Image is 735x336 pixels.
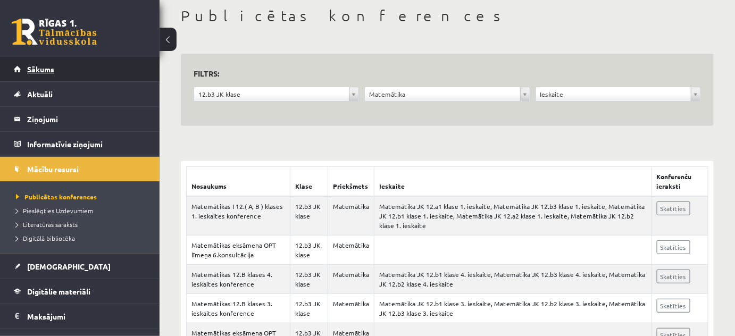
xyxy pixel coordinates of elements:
a: Skatīties [657,201,690,215]
a: Rīgas 1. Tālmācības vidusskola [12,19,97,45]
th: Klase [290,167,328,197]
a: Ziņojumi [14,107,146,131]
td: Matemātika [328,196,374,236]
td: Matemātikas 12.B klases 4. ieskaites konference [187,265,290,294]
a: Digitālā bibliotēka [16,233,149,243]
span: Matemātika [369,87,515,101]
td: 12.b3 JK klase [290,265,328,294]
th: Ieskaite [374,167,652,197]
a: Literatūras saraksts [16,220,149,229]
a: Informatīvie ziņojumi [14,132,146,156]
span: Publicētas konferences [16,192,97,201]
th: Konferenču ieraksti [652,167,708,197]
td: 12.b3 JK klase [290,196,328,236]
a: Aktuāli [14,82,146,106]
span: Mācību resursi [27,164,79,174]
td: Matemātika JK 12.b1 klase 4. ieskaite, Matemātika JK 12.b3 klase 4. ieskaite, Matemātika JK 12.b2... [374,265,652,294]
td: 12.b3 JK klase [290,294,328,323]
a: Mācību resursi [14,157,146,181]
th: Priekšmets [328,167,374,197]
h3: Filtrs: [194,66,688,81]
span: Ieskaite [540,87,687,101]
td: Matemātikas I 12.( A, B ) klases 1. ieskaites konference [187,196,290,236]
th: Nosaukums [187,167,290,197]
span: Pieslēgties Uzdevumiem [16,206,93,215]
a: Maksājumi [14,304,146,329]
span: Digitālā bibliotēka [16,234,75,242]
a: Publicētas konferences [16,192,149,201]
span: [DEMOGRAPHIC_DATA] [27,262,111,271]
legend: Ziņojumi [27,107,146,131]
td: Matemātika [328,294,374,323]
td: 12.b3 JK klase [290,236,328,265]
a: Ieskaite [536,87,700,101]
span: Sākums [27,64,54,74]
span: Literatūras saraksts [16,220,78,229]
span: 12.b3 JK klase [198,87,345,101]
a: Pieslēgties Uzdevumiem [16,206,149,215]
a: Sākums [14,57,146,81]
span: Aktuāli [27,89,53,99]
a: [DEMOGRAPHIC_DATA] [14,254,146,279]
h1: Publicētas konferences [181,7,714,25]
span: Digitālie materiāli [27,287,90,296]
a: Skatīties [657,240,690,254]
a: Skatīties [657,299,690,313]
a: Skatīties [657,270,690,283]
td: Matemātika JK 12.a1 klase 1. ieskaite, Matemātika JK 12.b3 klase 1. ieskaite, Matemātika JK 12.b1... [374,196,652,236]
td: Matemātika [328,236,374,265]
legend: Informatīvie ziņojumi [27,132,146,156]
td: Matemātika JK 12.b1 klase 3. ieskaite, Matemātika JK 12.b2 klase 3. ieskaite, Matemātika JK 12.b3... [374,294,652,323]
td: Matemātikas 12.B klases 3. ieskaites konference [187,294,290,323]
a: Matemātika [365,87,529,101]
a: Digitālie materiāli [14,279,146,304]
legend: Maksājumi [27,304,146,329]
td: Matemātikas eksāmena OPT līmeņa 6.konsultācija [187,236,290,265]
td: Matemātika [328,265,374,294]
a: 12.b3 JK klase [194,87,358,101]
